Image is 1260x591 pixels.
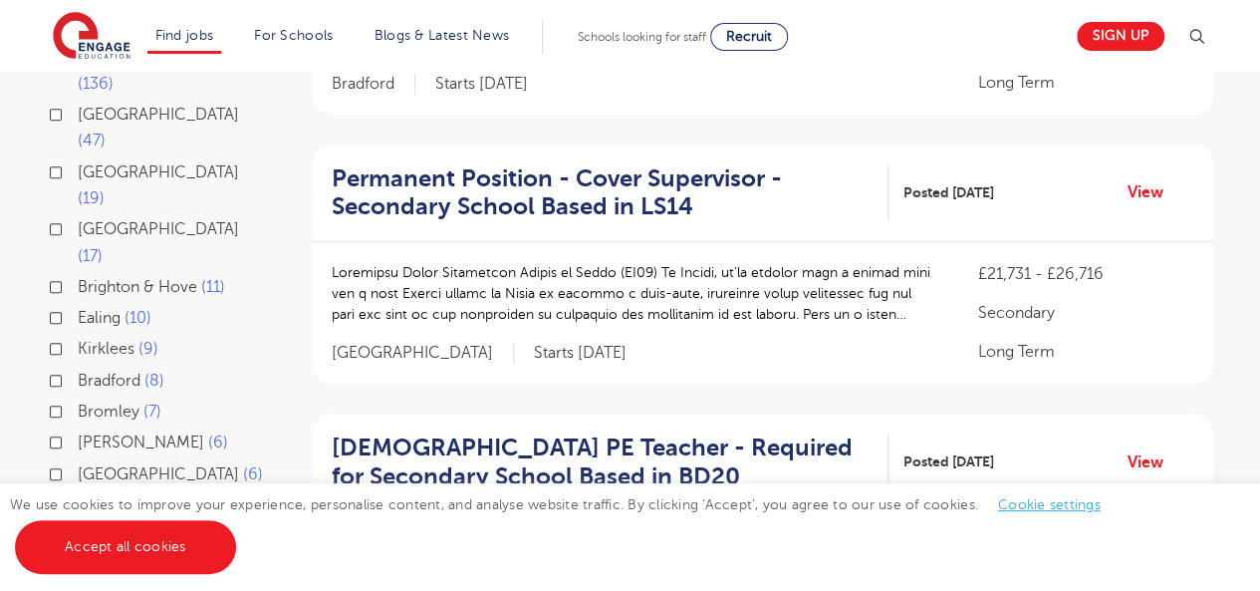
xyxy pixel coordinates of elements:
a: Accept all cookies [15,520,236,574]
span: 7 [143,403,161,421]
p: Loremipsu Dolor Sitametcon Adipis el Seddo (EI09) Te Incidi, ut’la etdolor magn a enimad mini ven... [332,262,938,325]
input: [GEOGRAPHIC_DATA] 47 [78,106,91,119]
input: Brighton & Hove 11 [78,278,91,291]
input: [GEOGRAPHIC_DATA] 6 [78,465,91,478]
span: Kirklees [78,340,134,358]
h2: [DEMOGRAPHIC_DATA] PE Teacher - Required for Secondary School Based in BD20 [332,434,873,491]
span: Bradford [78,372,140,390]
span: Posted [DATE] [903,182,994,203]
span: Posted [DATE] [903,451,994,472]
span: 9 [138,340,158,358]
span: [GEOGRAPHIC_DATA] [78,163,239,181]
p: Starts [DATE] [435,74,528,95]
span: 17 [78,247,103,265]
p: £21,731 - £26,716 [977,262,1192,286]
span: 10 [125,309,151,327]
a: View [1128,179,1178,205]
span: 19 [78,189,105,207]
p: Starts [DATE] [534,343,627,364]
a: Sign up [1077,22,1164,51]
a: Recruit [710,23,788,51]
input: [PERSON_NAME] 6 [78,434,91,446]
span: Bradford [332,74,415,95]
span: Bromley [78,403,139,421]
span: [GEOGRAPHIC_DATA] [332,343,514,364]
span: 6 [243,465,263,483]
a: Blogs & Latest News [375,28,510,43]
p: Long Term [977,71,1192,95]
input: Ealing 10 [78,309,91,322]
input: [GEOGRAPHIC_DATA] 19 [78,163,91,176]
span: Brighton & Hove [78,278,197,296]
a: Find jobs [155,28,214,43]
input: Kirklees 9 [78,340,91,353]
span: [GEOGRAPHIC_DATA] [78,106,239,124]
span: 6 [208,434,228,451]
span: [GEOGRAPHIC_DATA] [78,465,239,483]
a: View [1128,449,1178,475]
span: 8 [144,372,164,390]
a: Permanent Position - Cover Supervisor - Secondary School Based in LS14 [332,164,888,222]
h2: Permanent Position - Cover Supervisor - Secondary School Based in LS14 [332,164,873,222]
span: Schools looking for staff [578,30,706,44]
input: Bradford 8 [78,372,91,385]
a: Cookie settings [998,497,1101,512]
img: Engage Education [53,12,130,62]
a: [DEMOGRAPHIC_DATA] PE Teacher - Required for Secondary School Based in BD20 [332,434,888,491]
input: Bromley 7 [78,403,91,416]
span: 11 [201,278,225,296]
input: [GEOGRAPHIC_DATA] 17 [78,220,91,233]
span: Ealing [78,309,121,327]
span: 136 [78,75,114,93]
span: We use cookies to improve your experience, personalise content, and analyse website traffic. By c... [10,497,1121,554]
p: Long Term [977,340,1192,364]
a: For Schools [254,28,333,43]
span: [PERSON_NAME] [78,434,204,451]
p: Secondary [977,301,1192,325]
span: Recruit [726,29,772,44]
span: [GEOGRAPHIC_DATA] [78,220,239,238]
span: 47 [78,132,106,149]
